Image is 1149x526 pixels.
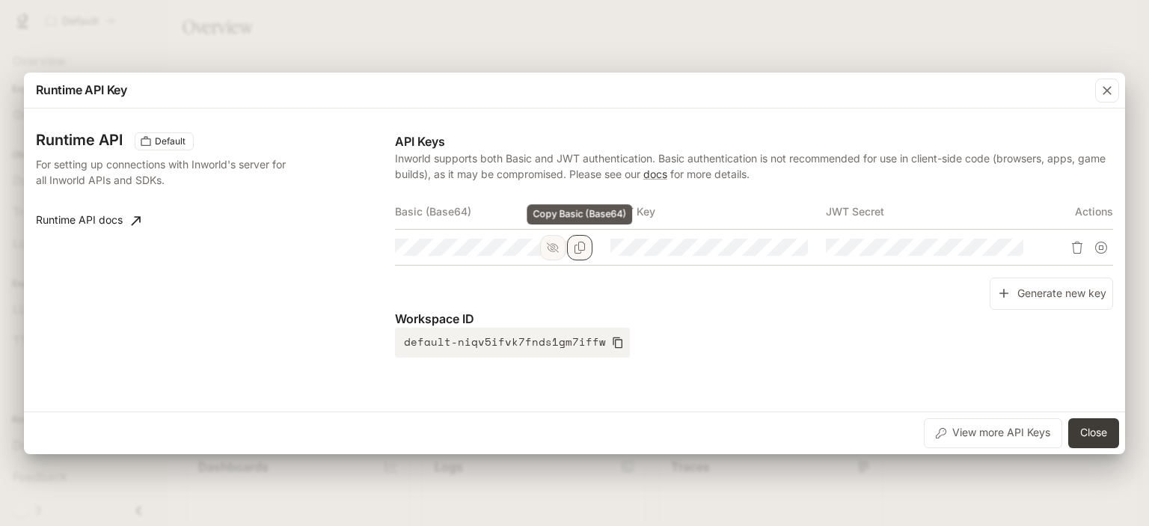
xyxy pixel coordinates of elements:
h3: Runtime API [36,132,123,147]
a: docs [643,168,667,180]
div: Copy Basic (Base64) [527,204,632,224]
span: Default [149,135,191,148]
p: For setting up connections with Inworld's server for all Inworld APIs and SDKs. [36,156,296,188]
p: Workspace ID [395,310,1113,328]
p: Inworld supports both Basic and JWT authentication. Basic authentication is not recommended for u... [395,150,1113,182]
th: JWT Secret [826,194,1041,230]
th: JWT Key [610,194,826,230]
button: default-niqv5ifvk7fnds1gm7iffw [395,328,630,358]
button: Close [1068,418,1119,448]
div: These keys will apply to your current workspace only [135,132,194,150]
th: Actions [1041,194,1113,230]
button: Copy Basic (Base64) [567,235,592,260]
button: Generate new key [990,278,1113,310]
p: Runtime API Key [36,81,127,99]
button: Suspend API key [1089,236,1113,260]
a: Runtime API docs [30,206,147,236]
button: Delete API key [1065,236,1089,260]
p: API Keys [395,132,1113,150]
th: Basic (Base64) [395,194,610,230]
button: View more API Keys [924,418,1062,448]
